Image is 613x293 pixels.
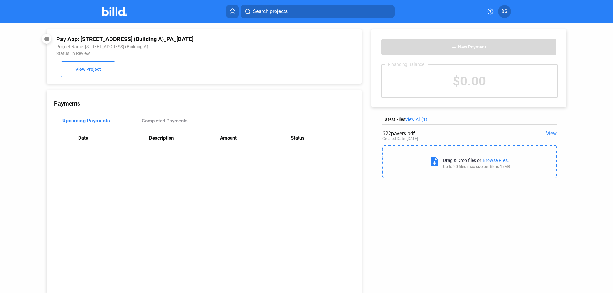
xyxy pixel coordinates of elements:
[382,130,522,136] div: 622pavers.pdf
[458,45,486,50] span: New Payment
[78,129,149,147] th: Date
[385,62,428,67] div: Financing Balance
[56,36,293,42] div: Pay App: [STREET_ADDRESS] (Building A)_PA_[DATE]
[443,165,510,169] div: Up to 20 files, max size per file is 15MB
[142,118,188,124] div: Completed Payments
[429,156,440,167] mat-icon: note_add
[75,67,101,72] span: View Project
[56,51,293,56] div: Status: In Review
[451,45,457,50] mat-icon: add
[220,129,291,147] th: Amount
[56,44,293,49] div: Project Name: [STREET_ADDRESS] (Building A)
[483,158,509,163] div: Browse Files.
[382,136,418,141] div: Created Date: [DATE]
[546,130,557,136] span: View
[62,118,110,124] div: Upcoming Payments
[54,100,362,107] div: Payments
[405,117,427,122] span: View All (1)
[443,158,481,163] div: Drag & Drop files or
[253,8,288,15] span: Search projects
[149,129,220,147] th: Description
[102,7,127,16] img: Billd Company Logo
[291,129,362,147] th: Status
[501,8,508,15] span: DS
[382,65,557,97] div: $0.00
[382,117,557,122] div: Latest Files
